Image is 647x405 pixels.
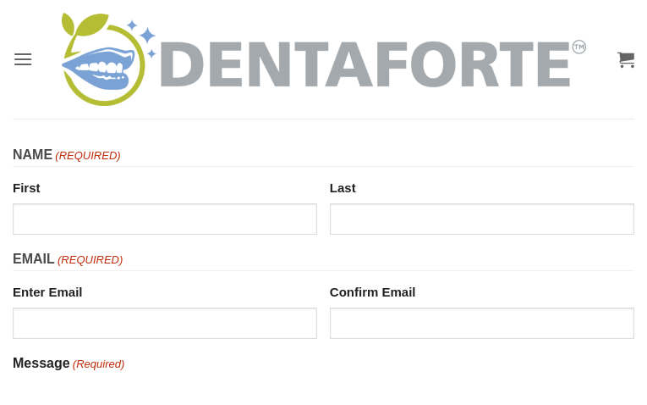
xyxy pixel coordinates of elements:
[13,278,317,302] label: Enter Email
[330,174,634,198] label: Last
[13,352,124,374] label: Message
[71,356,124,374] span: (Required)
[56,252,123,269] span: (Required)
[617,41,634,78] a: View cart
[13,38,33,80] a: Menu
[330,278,634,302] label: Confirm Email
[13,248,634,271] legend: Email
[62,13,586,106] img: DENTAFORTE™
[13,174,317,198] label: First
[54,147,121,165] span: (Required)
[13,144,634,167] legend: Name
